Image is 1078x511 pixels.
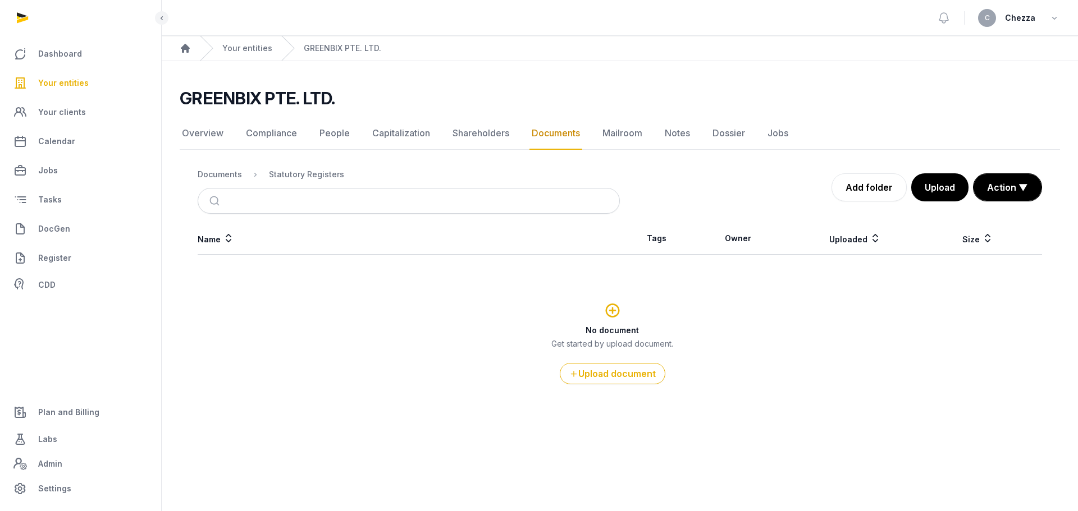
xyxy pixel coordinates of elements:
[38,193,62,206] span: Tasks
[9,245,152,271] a: Register
[450,117,511,150] a: Shareholders
[978,9,996,27] button: C
[663,117,692,150] a: Notes
[38,482,71,495] span: Settings
[198,161,620,188] nav: Breadcrumb
[180,117,226,150] a: Overview
[9,274,152,296] a: CDD
[832,173,907,201] a: Add folder
[9,128,152,155] a: Calendar
[180,117,1060,150] nav: Tabs
[38,432,57,446] span: Labs
[180,88,335,108] h2: GREENBIX PTE. LTD.
[1005,11,1035,25] span: Chezza
[38,406,99,419] span: Plan and Billing
[222,43,272,54] a: Your entities
[620,223,694,255] th: Tags
[370,117,432,150] a: Capitalization
[304,43,381,54] a: GREENBIX PTE. LTD.
[9,399,152,426] a: Plan and Billing
[198,338,1026,349] p: Get started by upload document.
[911,173,969,201] button: Upload
[928,223,1027,255] th: Size
[38,135,75,148] span: Calendar
[985,15,990,21] span: C
[38,222,70,236] span: DocGen
[198,325,1026,336] h3: No document
[38,76,89,90] span: Your entities
[38,47,82,61] span: Dashboard
[560,363,665,384] button: Upload document
[710,117,747,150] a: Dossier
[9,99,152,126] a: Your clients
[317,117,352,150] a: People
[269,169,344,180] div: Statutory Registers
[765,117,791,150] a: Jobs
[198,223,620,255] th: Name
[9,70,152,96] a: Your entities
[9,215,152,242] a: DocGen
[198,169,242,180] div: Documents
[529,117,582,150] a: Documents
[9,475,152,502] a: Settings
[38,278,56,292] span: CDD
[9,453,152,475] a: Admin
[9,426,152,453] a: Labs
[974,174,1042,201] button: Action ▼
[600,117,645,150] a: Mailroom
[9,157,152,184] a: Jobs
[38,105,86,119] span: Your clients
[38,251,71,265] span: Register
[203,188,229,213] button: Submit
[9,186,152,213] a: Tasks
[38,164,58,177] span: Jobs
[783,223,928,255] th: Uploaded
[38,457,62,471] span: Admin
[9,40,152,67] a: Dashboard
[162,36,1078,61] nav: Breadcrumb
[694,223,783,255] th: Owner
[244,117,299,150] a: Compliance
